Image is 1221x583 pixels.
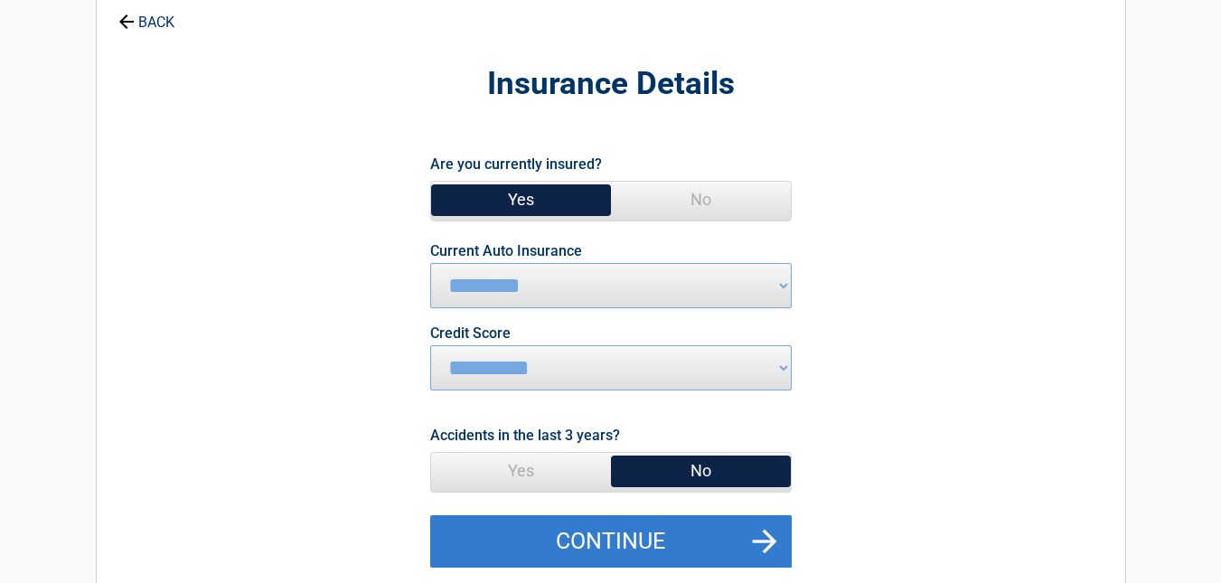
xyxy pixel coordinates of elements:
[430,244,582,259] label: Current Auto Insurance
[430,515,792,568] button: Continue
[611,182,791,218] span: No
[430,152,602,176] label: Are you currently insured?
[431,453,611,489] span: Yes
[196,63,1026,106] h2: Insurance Details
[430,326,511,341] label: Credit Score
[430,423,620,447] label: Accidents in the last 3 years?
[431,182,611,218] span: Yes
[611,453,791,489] span: No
